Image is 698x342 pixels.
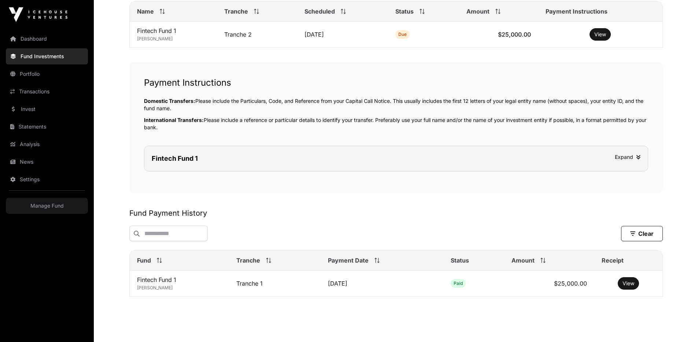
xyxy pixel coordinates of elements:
span: Tranche [236,256,260,265]
a: Manage Fund [6,198,88,214]
span: Status [395,7,414,16]
span: Paid [454,280,463,286]
a: Fund Investments [6,48,88,64]
td: Fintech Fund 1 [130,271,229,297]
span: Receipt [602,256,624,265]
button: View [618,277,639,290]
a: View [623,280,634,287]
span: Status [451,256,469,265]
span: Fund [137,256,151,265]
a: Dashboard [6,31,88,47]
span: Amount [466,7,490,16]
a: Portfolio [6,66,88,82]
span: Due [398,31,407,37]
button: Clear [621,226,663,241]
h2: Fund Payment History [129,208,663,218]
p: Please include the Particulars, Code, and Reference from your Capital Call Notice. This usually i... [144,97,648,112]
span: Payment Date [328,256,369,265]
a: News [6,154,88,170]
img: Icehouse Ventures Logo [9,7,67,22]
td: Fintech Fund 1 [130,22,217,48]
span: Amount [512,256,535,265]
td: [DATE] [321,271,443,297]
button: View [590,28,611,41]
span: Scheduled [304,7,335,16]
a: Invest [6,101,88,117]
td: $25,000.00 [504,271,594,297]
span: Name [137,7,154,16]
h1: Payment Instructions [144,77,648,89]
a: Statements [6,119,88,135]
a: Analysis [6,136,88,152]
span: [PERSON_NAME] [137,285,173,290]
span: Domestic Transfers: [144,98,195,104]
span: [PERSON_NAME] [137,36,173,41]
span: $25,000.00 [498,31,531,38]
p: Please include a reference or particular details to identify your transfer. Preferably use your f... [144,116,648,131]
a: Transactions [6,83,88,100]
td: Tranche 2 [217,22,297,48]
span: Tranche [224,7,248,16]
div: Fintech Fund 1 [152,153,198,164]
a: Settings [6,171,88,187]
td: Tranche 1 [229,271,321,297]
iframe: Chat Widget [661,307,698,342]
span: Payment Instructions [546,7,607,16]
span: Expand [615,154,640,160]
td: [DATE] [297,22,388,48]
span: International Transfers: [144,117,204,123]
